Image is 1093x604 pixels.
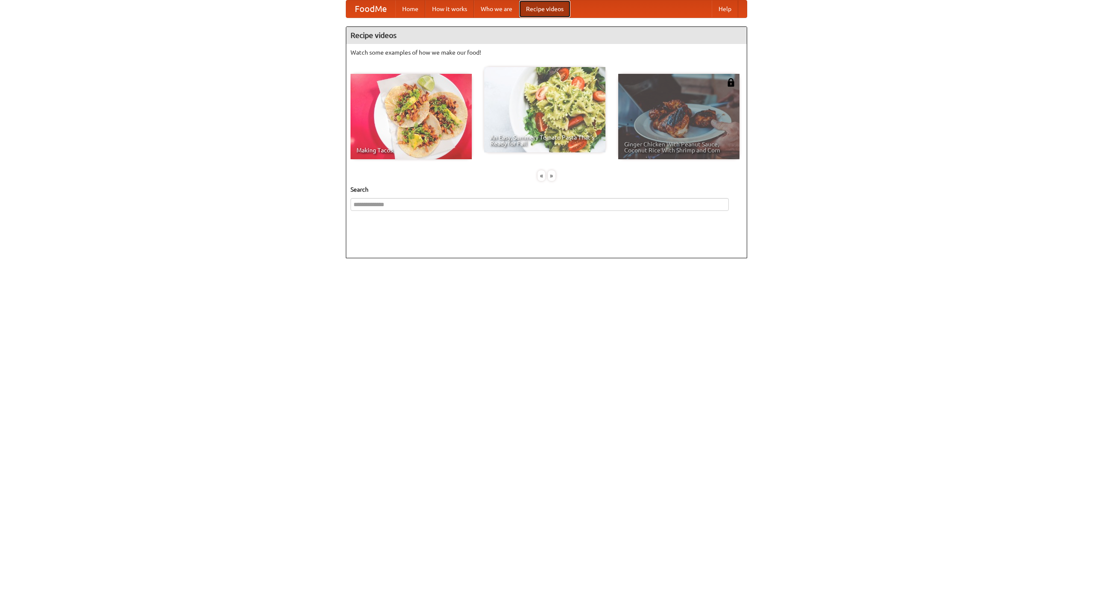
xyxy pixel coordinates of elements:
a: Recipe videos [519,0,570,18]
a: How it works [425,0,474,18]
a: Making Tacos [351,74,472,159]
span: An Easy, Summery Tomato Pasta That's Ready for Fall [490,134,599,146]
span: Making Tacos [357,147,466,153]
div: « [538,170,545,181]
a: An Easy, Summery Tomato Pasta That's Ready for Fall [484,67,605,152]
a: Home [395,0,425,18]
h5: Search [351,185,742,194]
a: FoodMe [346,0,395,18]
img: 483408.png [727,78,735,87]
div: » [548,170,555,181]
a: Help [712,0,738,18]
a: Who we are [474,0,519,18]
p: Watch some examples of how we make our food! [351,48,742,57]
h4: Recipe videos [346,27,747,44]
